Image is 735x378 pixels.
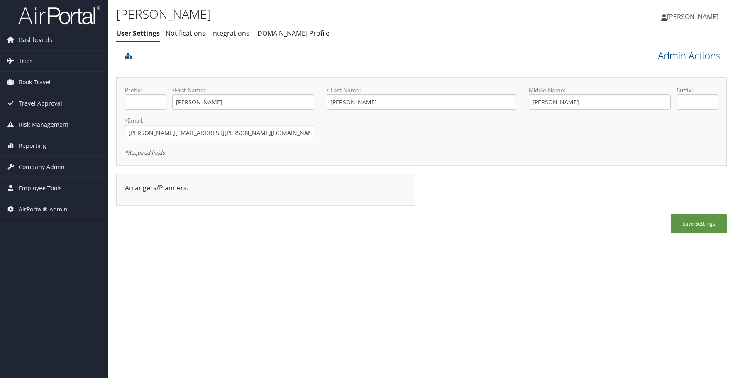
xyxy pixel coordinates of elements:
[18,5,101,25] img: airportal-logo.png
[19,114,68,135] span: Risk Management
[529,86,671,94] label: Middle Name:
[255,29,330,38] a: [DOMAIN_NAME] Profile
[19,51,33,71] span: Trips
[19,157,65,177] span: Company Admin
[211,29,249,38] a: Integrations
[667,12,718,21] span: [PERSON_NAME]
[677,86,718,94] label: Suffix:
[19,72,51,93] span: Book Travel
[116,5,523,23] h1: [PERSON_NAME]
[327,86,516,94] label: Last Name:
[125,86,166,94] label: Prefix:
[19,135,46,156] span: Reporting
[125,116,314,125] label: Email:
[19,178,62,199] span: Employee Tools
[172,86,314,94] label: First Name:
[658,49,720,63] a: Admin Actions
[19,93,62,114] span: Travel Approval
[671,214,727,233] button: Save Settings
[119,183,413,193] div: Arrangers/Planners:
[116,29,160,38] a: User Settings
[125,149,165,156] em: Required fields
[19,29,52,50] span: Dashboards
[19,199,68,220] span: AirPortal® Admin
[166,29,205,38] a: Notifications
[661,4,727,29] a: [PERSON_NAME]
